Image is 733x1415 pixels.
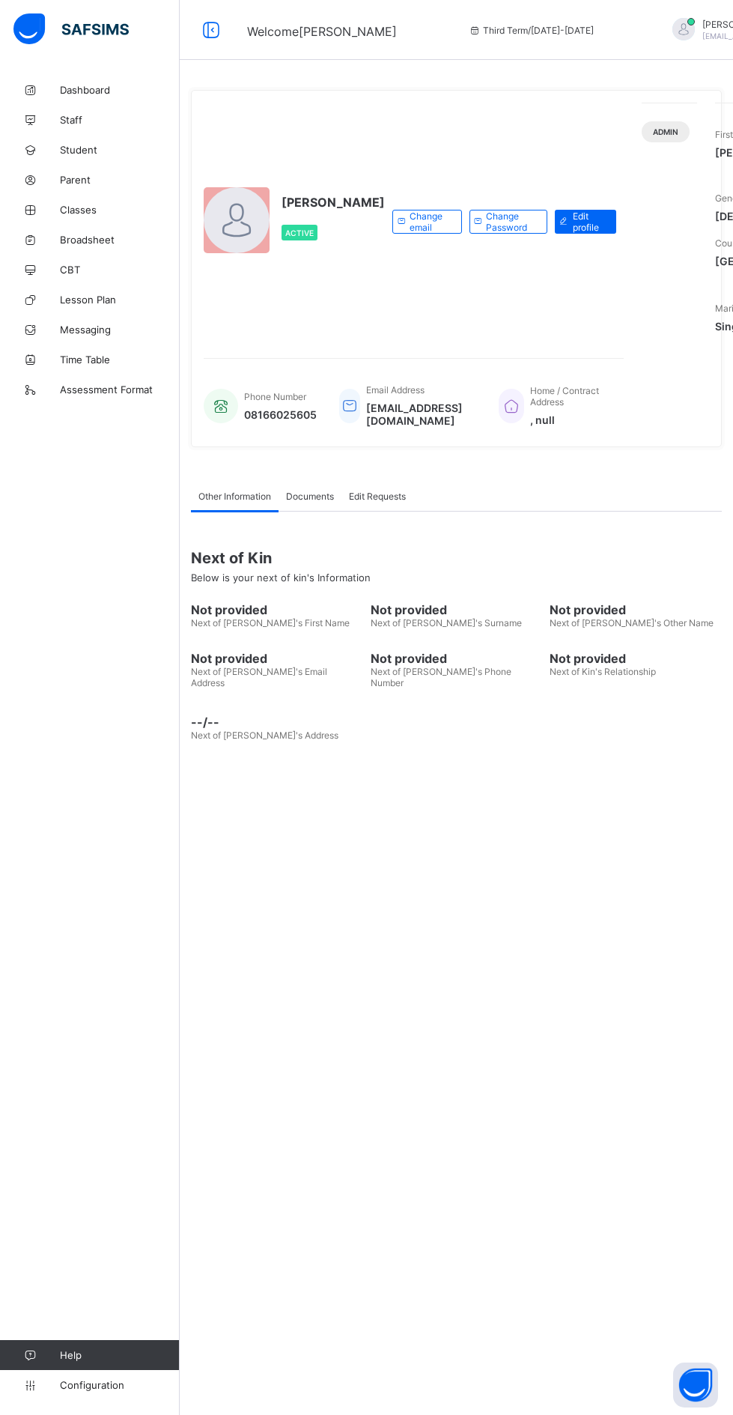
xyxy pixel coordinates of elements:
[286,491,334,502] span: Documents
[191,617,350,628] span: Next of [PERSON_NAME]'s First Name
[191,549,722,567] span: Next of Kin
[60,384,180,396] span: Assessment Format
[371,602,543,617] span: Not provided
[550,617,714,628] span: Next of [PERSON_NAME]'s Other Name
[349,491,406,502] span: Edit Requests
[653,127,678,136] span: Admin
[60,114,180,126] span: Staff
[530,413,609,426] span: , null
[60,294,180,306] span: Lesson Plan
[371,666,511,688] span: Next of [PERSON_NAME]'s Phone Number
[282,195,385,210] span: [PERSON_NAME]
[366,384,425,396] span: Email Address
[191,651,363,666] span: Not provided
[550,602,722,617] span: Not provided
[191,666,327,688] span: Next of [PERSON_NAME]'s Email Address
[247,24,397,39] span: Welcome [PERSON_NAME]
[60,264,180,276] span: CBT
[60,234,180,246] span: Broadsheet
[60,144,180,156] span: Student
[60,84,180,96] span: Dashboard
[673,1363,718,1408] button: Open asap
[285,228,314,237] span: Active
[530,385,599,407] span: Home / Contract Address
[550,666,656,677] span: Next of Kin's Relationship
[366,402,476,427] span: [EMAIL_ADDRESS][DOMAIN_NAME]
[573,210,605,233] span: Edit profile
[60,1349,179,1361] span: Help
[191,715,363,730] span: --/--
[60,324,180,336] span: Messaging
[550,651,722,666] span: Not provided
[191,730,338,741] span: Next of [PERSON_NAME]'s Address
[191,572,371,584] span: Below is your next of kin's Information
[486,210,535,233] span: Change Password
[468,25,594,36] span: session/term information
[410,210,450,233] span: Change email
[60,354,180,366] span: Time Table
[60,204,180,216] span: Classes
[371,617,522,628] span: Next of [PERSON_NAME]'s Surname
[244,408,317,421] span: 08166025605
[13,13,129,45] img: safsims
[198,491,271,502] span: Other Information
[244,391,306,402] span: Phone Number
[60,1379,179,1391] span: Configuration
[60,174,180,186] span: Parent
[191,602,363,617] span: Not provided
[371,651,543,666] span: Not provided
